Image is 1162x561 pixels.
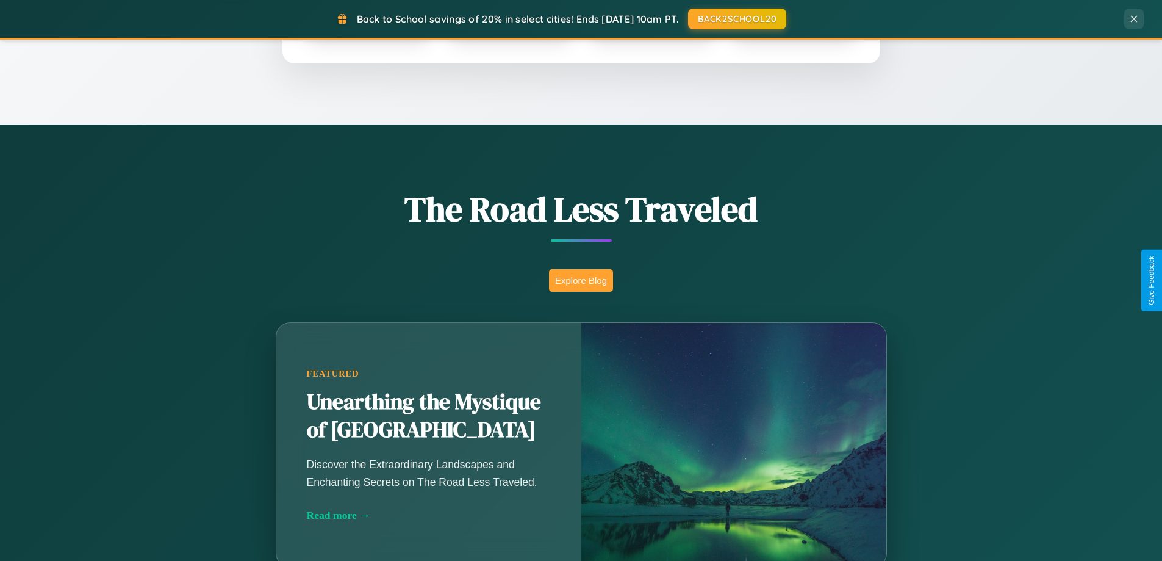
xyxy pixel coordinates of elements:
[307,456,551,490] p: Discover the Extraordinary Landscapes and Enchanting Secrets on The Road Less Traveled.
[215,186,947,233] h1: The Road Less Traveled
[307,509,551,522] div: Read more →
[307,388,551,444] h2: Unearthing the Mystique of [GEOGRAPHIC_DATA]
[307,369,551,379] div: Featured
[1147,256,1156,305] div: Give Feedback
[688,9,786,29] button: BACK2SCHOOL20
[357,13,679,25] span: Back to School savings of 20% in select cities! Ends [DATE] 10am PT.
[549,269,613,292] button: Explore Blog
